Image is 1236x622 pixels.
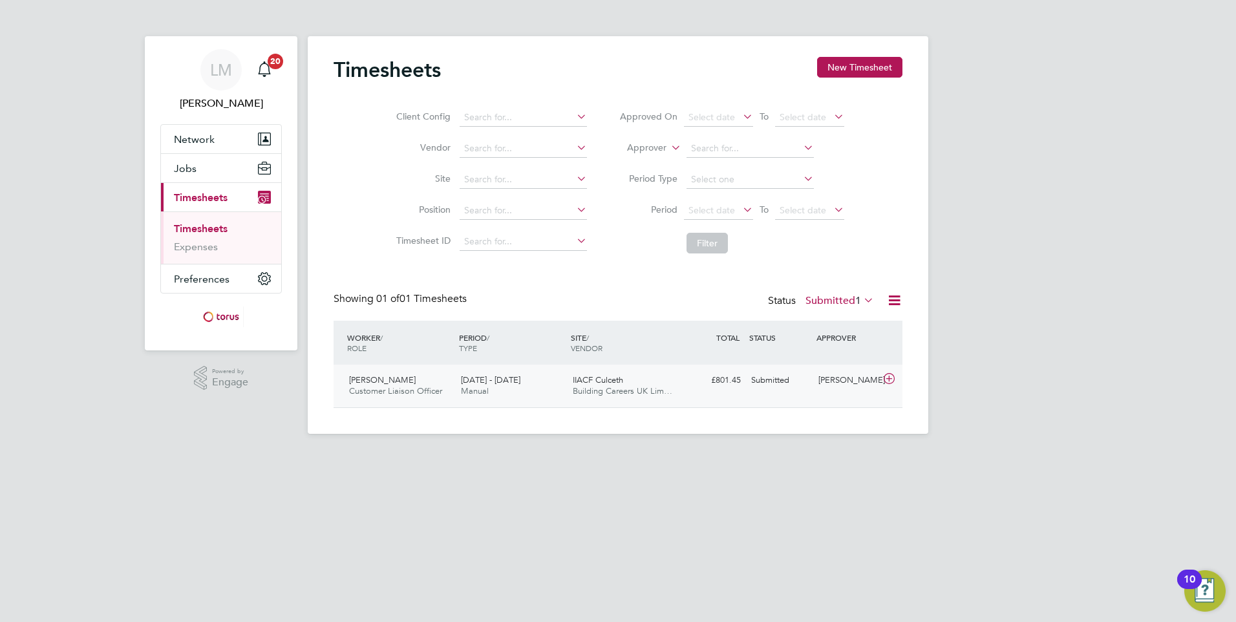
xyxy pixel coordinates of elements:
img: torus-logo-retina.png [198,306,244,327]
span: Timesheets [174,191,228,204]
span: / [487,332,489,343]
label: Timesheet ID [392,235,451,246]
span: VENDOR [571,343,602,353]
span: ROLE [347,343,367,353]
input: Search for... [687,140,814,158]
span: Powered by [212,366,248,377]
span: Network [174,133,215,145]
label: Position [392,204,451,215]
span: TOTAL [716,332,740,343]
div: Status [768,292,877,310]
input: Search for... [460,171,587,189]
button: Preferences [161,264,281,293]
div: Submitted [746,370,813,391]
span: Select date [688,204,735,216]
button: Timesheets [161,183,281,211]
a: Powered byEngage [194,366,249,391]
button: New Timesheet [817,57,902,78]
div: STATUS [746,326,813,349]
span: 1 [855,294,861,307]
div: WORKER [344,326,456,359]
a: 20 [251,49,277,91]
span: 01 of [376,292,400,305]
div: £801.45 [679,370,746,391]
div: PERIOD [456,326,568,359]
label: Period Type [619,173,677,184]
span: IIACF Culceth [573,374,623,385]
span: Engage [212,377,248,388]
span: / [380,332,383,343]
input: Search for... [460,140,587,158]
div: Timesheets [161,211,281,264]
span: Laura McGuiness [160,96,282,111]
span: TYPE [459,343,477,353]
input: Search for... [460,109,587,127]
div: [PERSON_NAME] [813,370,880,391]
span: 20 [268,54,283,69]
a: Expenses [174,241,218,253]
input: Select one [687,171,814,189]
span: [PERSON_NAME] [349,374,416,385]
div: SITE [568,326,679,359]
span: To [756,201,772,218]
div: Showing [334,292,469,306]
h2: Timesheets [334,57,441,83]
button: Open Resource Center, 10 new notifications [1184,570,1226,612]
a: Timesheets [174,222,228,235]
label: Client Config [392,111,451,122]
span: / [586,332,589,343]
label: Approved On [619,111,677,122]
span: Jobs [174,162,197,175]
span: Customer Liaison Officer [349,385,442,396]
nav: Main navigation [145,36,297,350]
div: 10 [1184,579,1195,596]
div: APPROVER [813,326,880,349]
span: Building Careers UK Lim… [573,385,672,396]
input: Search for... [460,202,587,220]
button: Jobs [161,154,281,182]
span: 01 Timesheets [376,292,467,305]
span: Preferences [174,273,229,285]
label: Vendor [392,142,451,153]
span: [DATE] - [DATE] [461,374,520,385]
a: LM[PERSON_NAME] [160,49,282,111]
span: Select date [688,111,735,123]
label: Period [619,204,677,215]
label: Submitted [805,294,874,307]
button: Network [161,125,281,153]
span: LM [210,61,232,78]
button: Filter [687,233,728,253]
span: Select date [780,111,826,123]
a: Go to home page [160,306,282,327]
span: To [756,108,772,125]
label: Approver [608,142,666,155]
input: Search for... [460,233,587,251]
label: Site [392,173,451,184]
span: Manual [461,385,489,396]
span: Select date [780,204,826,216]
